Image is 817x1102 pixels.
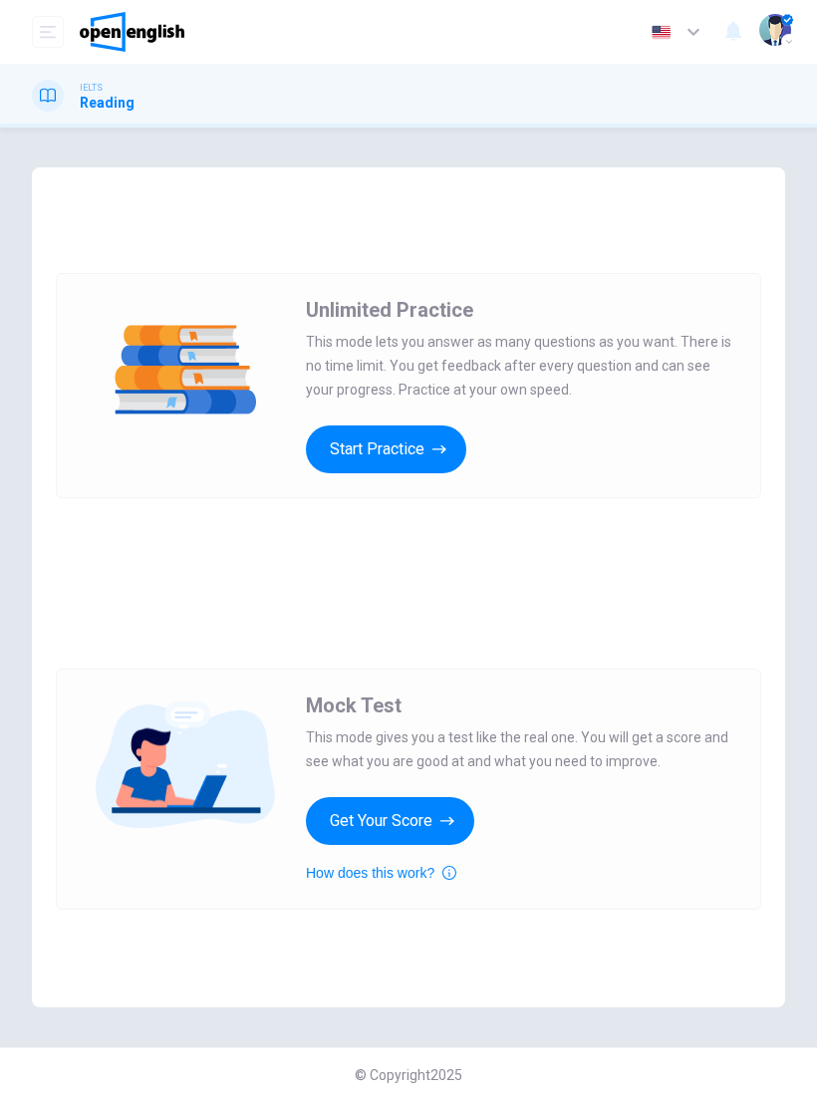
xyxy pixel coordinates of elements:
[80,81,103,95] span: IELTS
[306,425,466,473] button: Start Practice
[306,693,402,717] span: Mock Test
[306,861,456,885] button: How does this work?
[80,95,135,111] h1: Reading
[306,330,736,402] span: This mode lets you answer as many questions as you want. There is no time limit. You get feedback...
[80,12,184,52] img: OpenEnglish logo
[649,25,674,40] img: en
[306,797,474,845] button: Get Your Score
[306,298,473,322] span: Unlimited Practice
[306,725,736,773] span: This mode gives you a test like the real one. You will get a score and see what you are good at a...
[355,1067,462,1083] span: © Copyright 2025
[759,14,791,46] img: Profile picture
[32,16,64,48] button: open mobile menu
